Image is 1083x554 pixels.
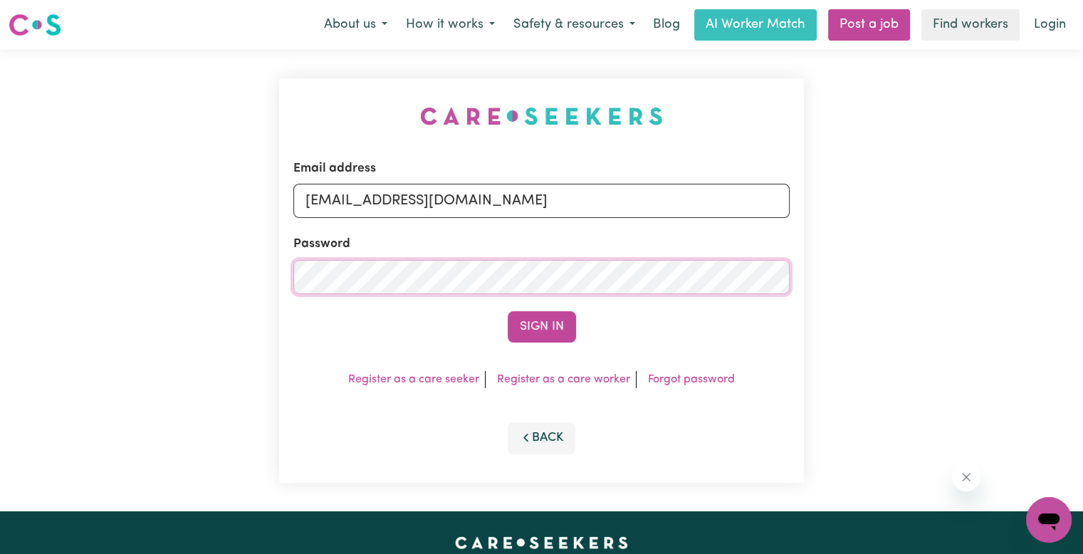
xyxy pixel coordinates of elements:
[648,374,735,385] a: Forgot password
[1026,497,1072,543] iframe: Button to launch messaging window
[397,10,504,40] button: How it works
[1025,9,1074,41] a: Login
[952,463,980,491] iframe: Close message
[694,9,817,41] a: AI Worker Match
[293,235,350,254] label: Password
[644,9,689,41] a: Blog
[9,12,61,38] img: Careseekers logo
[348,374,479,385] a: Register as a care seeker
[828,9,910,41] a: Post a job
[497,374,630,385] a: Register as a care worker
[293,160,376,178] label: Email address
[504,10,644,40] button: Safety & resources
[9,10,86,21] span: Need any help?
[315,10,397,40] button: About us
[508,422,576,454] button: Back
[921,9,1020,41] a: Find workers
[455,537,628,548] a: Careseekers home page
[293,184,790,218] input: Email address
[9,9,61,41] a: Careseekers logo
[508,311,576,343] button: Sign In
